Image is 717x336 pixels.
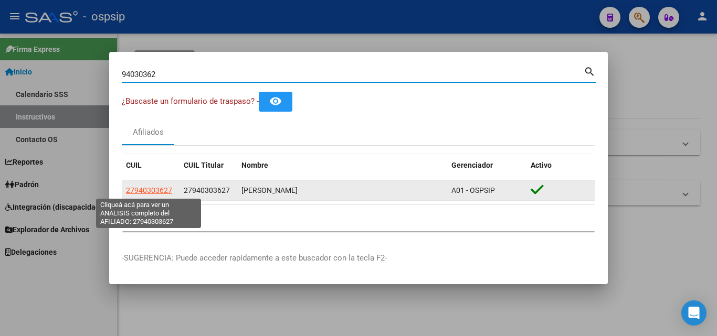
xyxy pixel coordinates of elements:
span: ¿Buscaste un formulario de traspaso? - [122,96,259,106]
datatable-header-cell: Activo [526,154,595,177]
span: Gerenciador [451,161,493,169]
datatable-header-cell: Nombre [237,154,447,177]
mat-icon: search [584,64,596,77]
span: CUIL Titular [184,161,224,169]
datatable-header-cell: CUIL Titular [180,154,237,177]
div: 1 total [122,205,595,231]
span: 27940303627 [126,186,172,194]
span: A01 - OSPSIP [451,186,495,194]
mat-icon: remove_red_eye [269,95,282,107]
datatable-header-cell: Gerenciador [447,154,526,177]
span: 27940303627 [184,186,230,194]
span: Activo [531,161,552,169]
datatable-header-cell: CUIL [122,154,180,177]
span: CUIL [126,161,142,169]
div: Open Intercom Messenger [681,300,707,326]
div: Afiliados [133,126,164,138]
div: [PERSON_NAME] [241,185,443,197]
p: -SUGERENCIA: Puede acceder rapidamente a este buscador con la tecla F2- [122,252,595,264]
span: Nombre [241,161,268,169]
